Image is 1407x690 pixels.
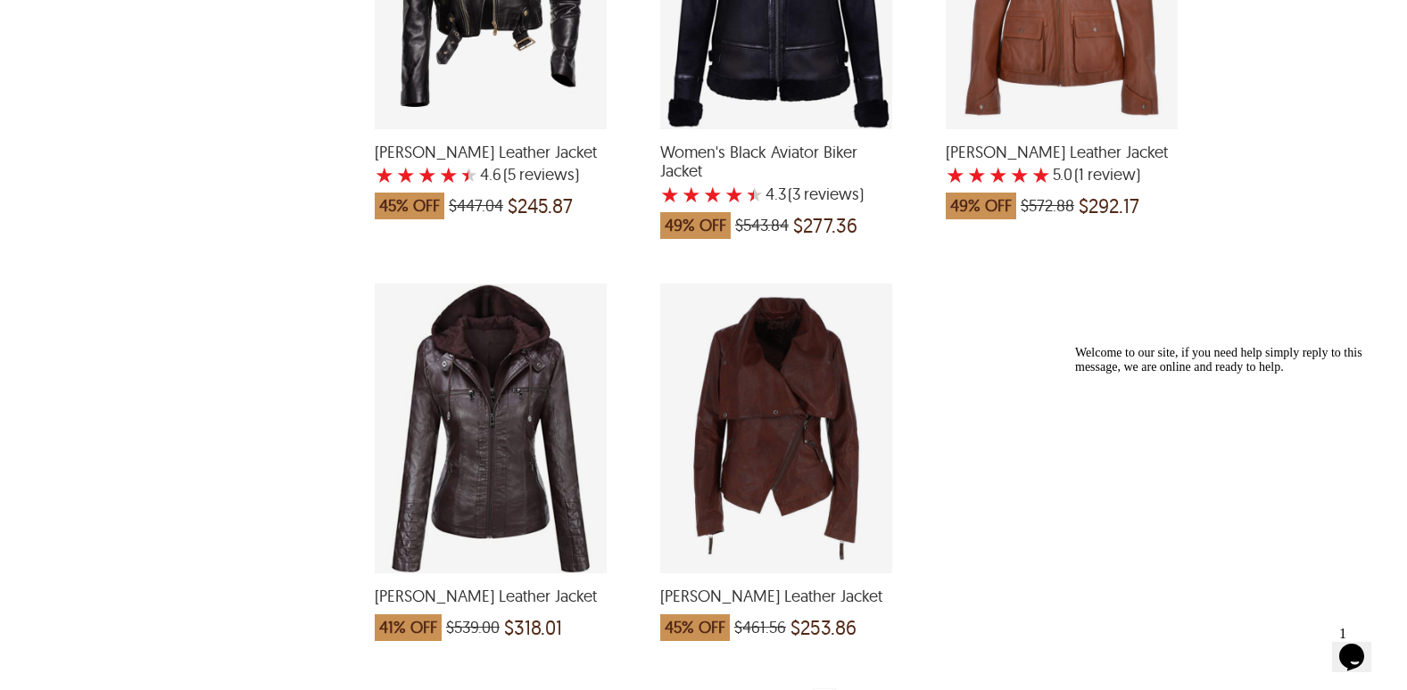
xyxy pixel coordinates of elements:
[788,185,864,203] span: )
[682,185,701,203] label: 2 rating
[504,619,562,637] span: $318.01
[516,166,575,184] span: reviews
[375,614,442,641] span: 41% OFF
[508,197,573,215] span: $245.87
[660,212,731,239] span: 49% OFF
[375,587,607,606] span: Emmie Biker Leather Jacket
[1084,166,1136,184] span: review
[418,166,437,184] label: 3 rating
[660,143,892,181] span: Women's Black Aviator Biker Jacket
[724,185,744,203] label: 4 rating
[1079,197,1139,215] span: $292.17
[1053,166,1072,184] label: 5.0
[1031,166,1051,184] label: 5 rating
[1068,339,1389,610] iframe: chat widget
[660,185,680,203] label: 1 rating
[1021,197,1074,215] span: $572.88
[946,166,965,184] label: 1 rating
[746,185,764,203] label: 5 rating
[793,217,857,234] span: $277.36
[967,166,987,184] label: 2 rating
[439,166,459,184] label: 4 rating
[1010,166,1030,184] label: 4 rating
[503,166,579,184] span: )
[7,7,294,35] span: Welcome to our site, if you need help simply reply to this message, we are online and ready to help.
[660,587,892,606] span: Rosalyn Biker Leather Jacket
[449,197,503,215] span: $447.04
[946,143,1178,162] span: Casey Biker Leather Jacket
[375,166,394,184] label: 1 rating
[375,193,444,219] span: 45% OFF
[660,562,892,651] a: Rosalyn Biker Leather Jacket which was at a price of $461.56, now after discount the price is
[1074,166,1084,184] span: (1
[1332,619,1389,672] iframe: chat widget
[503,166,516,184] span: (5
[1074,166,1140,184] span: )
[660,118,892,248] a: Women's Black Aviator Biker Jacket with a 4.333333333333333 Star Rating 3 Product Review which wa...
[800,185,859,203] span: reviews
[375,143,607,162] span: Zoe Biker Leather Jacket
[735,217,789,234] span: $543.84
[766,185,786,203] label: 4.3
[788,185,800,203] span: (3
[946,118,1178,229] a: Casey Biker Leather Jacket with a 5 Star Rating 1 Product Review which was at a price of $572.88,...
[946,193,1016,219] span: 49% OFF
[460,166,478,184] label: 5 rating
[375,562,607,651] a: Emmie Biker Leather Jacket which was at a price of $539.00, now after discount the price is
[703,185,723,203] label: 3 rating
[446,619,500,637] span: $539.00
[660,614,730,641] span: 45% OFF
[7,7,328,36] div: Welcome to our site, if you need help simply reply to this message, we are online and ready to help.
[989,166,1008,184] label: 3 rating
[396,166,416,184] label: 2 rating
[375,118,607,229] a: Zoe Biker Leather Jacket with a 4.6 Star Rating 5 Product Review which was at a price of $447.04,...
[790,619,857,637] span: $253.86
[734,619,786,637] span: $461.56
[480,166,501,184] label: 4.6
